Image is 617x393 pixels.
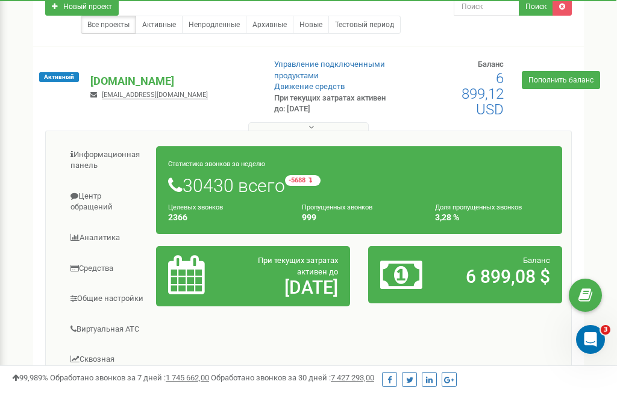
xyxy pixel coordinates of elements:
span: Баланс [523,256,550,265]
a: Управление подключенными продуктами [274,60,385,80]
a: Архивные [246,16,293,34]
iframe: Intercom live chat [576,325,605,354]
a: Общие настройки [55,284,157,314]
p: При текущих затратах активен до: [DATE] [274,93,392,115]
a: Виртуальная АТС [55,315,157,344]
a: Аналитика [55,223,157,253]
span: Обработано звонков за 7 дней : [50,373,209,382]
h2: 6 899,08 $ [443,267,550,286]
span: 3 [601,325,610,335]
span: Активный [39,72,79,82]
a: Центр обращений [55,182,157,222]
small: Целевых звонков [168,203,223,211]
h4: 3,28 % [435,213,550,222]
small: Статистика звонков за неделю [168,160,265,168]
a: Новые [293,16,329,34]
span: 6 899,12 USD [462,70,504,119]
p: [DOMAIN_NAME] [90,73,254,89]
a: Все проекты [81,16,136,34]
h1: 30430 всего [168,175,550,196]
span: Обработано звонков за 30 дней : [211,373,374,382]
a: Информационная панель [55,140,157,181]
small: Пропущенных звонков [302,203,372,211]
a: Непродленные [182,16,246,34]
h2: [DATE] [231,277,338,297]
h4: 2366 [168,213,283,222]
u: 7 427 293,00 [331,373,374,382]
small: Доля пропущенных звонков [435,203,522,211]
h4: 999 [302,213,417,222]
a: Активные [136,16,183,34]
chrome_annotation: [EMAIL_ADDRESS][DOMAIN_NAME] [102,91,208,99]
a: Сквозная аналитика [55,345,157,385]
span: Баланс [478,60,504,69]
span: 99,989% [12,373,48,382]
a: Тестовый период [328,16,401,34]
u: 1 745 662,00 [166,373,209,382]
a: Движение средств [274,82,345,91]
small: -5688 [285,175,321,186]
span: При текущих затратах активен до [258,256,338,276]
a: Пополнить баланс [522,71,600,89]
a: Средства [55,254,157,283]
